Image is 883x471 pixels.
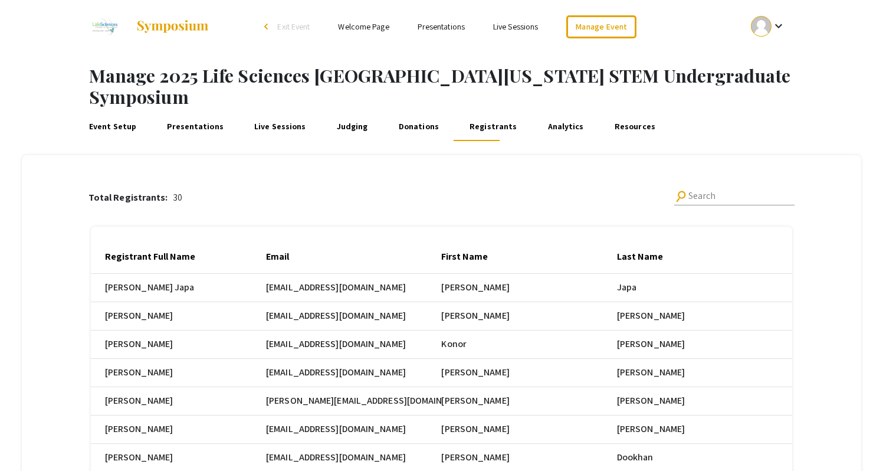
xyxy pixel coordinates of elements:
mat-cell: [PERSON_NAME] [91,302,266,331]
iframe: Chat [9,418,50,462]
mat-cell: [PERSON_NAME][EMAIL_ADDRESS][DOMAIN_NAME] [266,387,441,416]
span: Japa [617,280,636,295]
mat-cell: [PERSON_NAME] [91,416,266,444]
span: [PERSON_NAME] [441,309,509,323]
div: Email Address [792,250,862,264]
button: Expand account dropdown [738,13,798,40]
div: Registrant Full Name [105,250,195,264]
span: [PERSON_NAME] [617,365,685,380]
span: Konor [441,337,467,351]
mat-cell: [EMAIL_ADDRESS][DOMAIN_NAME] [266,359,441,387]
span: [PERSON_NAME] [617,394,685,408]
a: Registrants [467,113,519,141]
img: 2025 Life Sciences South Florida STEM Undergraduate Symposium [85,12,124,41]
div: Registrant Full Name [105,250,206,264]
div: arrow_back_ios [264,23,271,30]
a: 2025 Life Sciences South Florida STEM Undergraduate Symposium [85,12,210,41]
span: [PERSON_NAME] [441,450,509,465]
span: [PERSON_NAME] [617,422,685,436]
div: Email Address [792,250,851,264]
mat-cell: [EMAIL_ADDRESS][DOMAIN_NAME] [266,416,441,444]
div: First Name [441,250,488,264]
span: [PERSON_NAME] [441,394,509,408]
a: Live Sessions [252,113,308,141]
span: Exit Event [277,21,310,32]
h1: Manage 2025 Life Sciences [GEOGRAPHIC_DATA][US_STATE] STEM Undergraduate Symposium [89,65,883,108]
mat-cell: [PERSON_NAME] Japa [91,274,266,302]
div: Last Name [617,250,663,264]
img: Symposium by ForagerOne [136,19,209,34]
a: Presentations [165,113,226,141]
a: Event Setup [87,113,139,141]
mat-icon: Expand account dropdown [772,19,786,33]
mat-cell: [PERSON_NAME] [91,331,266,359]
mat-cell: [PERSON_NAME] [91,387,266,416]
mat-cell: [EMAIL_ADDRESS][DOMAIN_NAME] [266,302,441,331]
div: First Name [441,250,498,264]
span: [PERSON_NAME] [441,280,509,295]
div: Email [266,250,300,264]
a: Welcome Page [338,21,389,32]
a: Judging [334,113,370,141]
a: Manage Event [566,15,636,38]
span: Dookhan [617,450,654,465]
mat-cell: [PERSON_NAME] [91,359,266,387]
a: Live Sessions [493,21,538,32]
a: Donations [396,113,441,141]
mat-cell: [EMAIL_ADDRESS][DOMAIN_NAME] [266,331,441,359]
div: Last Name [617,250,674,264]
mat-cell: [EMAIL_ADDRESS][DOMAIN_NAME] [266,274,441,302]
mat-icon: Search [674,188,690,204]
span: [PERSON_NAME] [441,365,509,380]
p: Total Registrants: [88,191,173,205]
a: Resources [612,113,657,141]
a: Analytics [546,113,586,141]
div: Email [266,250,289,264]
div: 30 [88,191,182,205]
span: [PERSON_NAME] [441,422,509,436]
span: [PERSON_NAME] [617,337,685,351]
span: [PERSON_NAME] [617,309,685,323]
a: Presentations [418,21,465,32]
